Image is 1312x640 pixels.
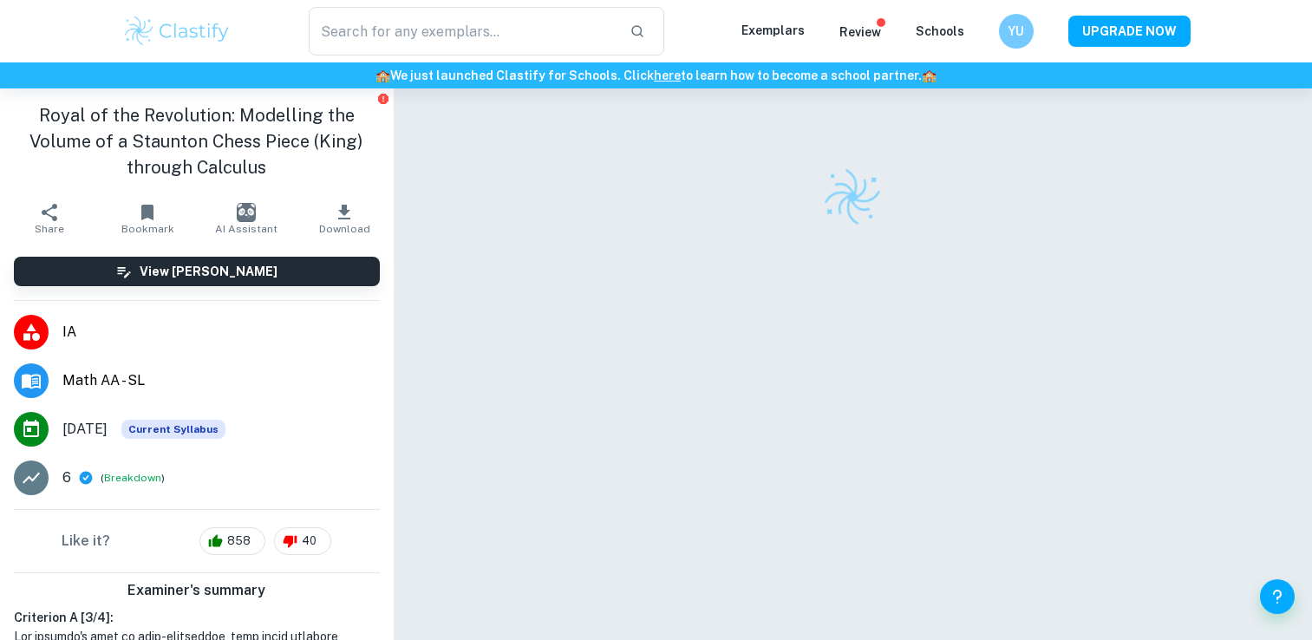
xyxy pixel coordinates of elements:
h1: Royal of the Revolution: Modelling the Volume of a Staunton Chess Piece (King) through Calculus [14,102,380,180]
h6: Examiner's summary [7,580,387,601]
p: Exemplars [741,21,805,40]
button: Bookmark [98,194,196,243]
span: Share [35,223,64,235]
div: This exemplar is based on the current syllabus. Feel free to refer to it for inspiration/ideas wh... [121,420,225,439]
p: Review [839,23,881,42]
button: Download [295,194,393,243]
h6: We just launched Clastify for Schools. Click to learn how to become a school partner. [3,66,1309,85]
input: Search for any exemplars... [309,7,617,56]
button: Help and Feedback [1260,579,1295,614]
span: ( ) [101,470,165,487]
button: Breakdown [104,470,161,486]
h6: YU [1006,22,1026,41]
img: Clastify logo [122,14,232,49]
span: 🏫 [375,69,390,82]
h6: Criterion A [ 3 / 4 ]: [14,608,380,627]
span: 858 [218,532,260,550]
p: 6 [62,467,71,488]
div: 858 [199,527,265,555]
h6: View [PERSON_NAME] [140,262,277,281]
span: 40 [292,532,326,550]
span: Bookmark [121,223,174,235]
a: here [654,69,681,82]
span: Download [319,223,370,235]
button: YU [999,14,1034,49]
button: View [PERSON_NAME] [14,257,380,286]
button: UPGRADE NOW [1068,16,1191,47]
a: Schools [916,24,964,38]
h6: Like it? [62,531,110,552]
span: Math AA - SL [62,370,380,391]
span: 🏫 [922,69,937,82]
button: Report issue [377,92,390,105]
span: [DATE] [62,419,108,440]
img: Clastify logo [820,164,886,230]
span: Current Syllabus [121,420,225,439]
img: AI Assistant [237,203,256,222]
span: AI Assistant [215,223,277,235]
div: 40 [274,527,331,555]
span: IA [62,322,380,343]
button: AI Assistant [197,194,295,243]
